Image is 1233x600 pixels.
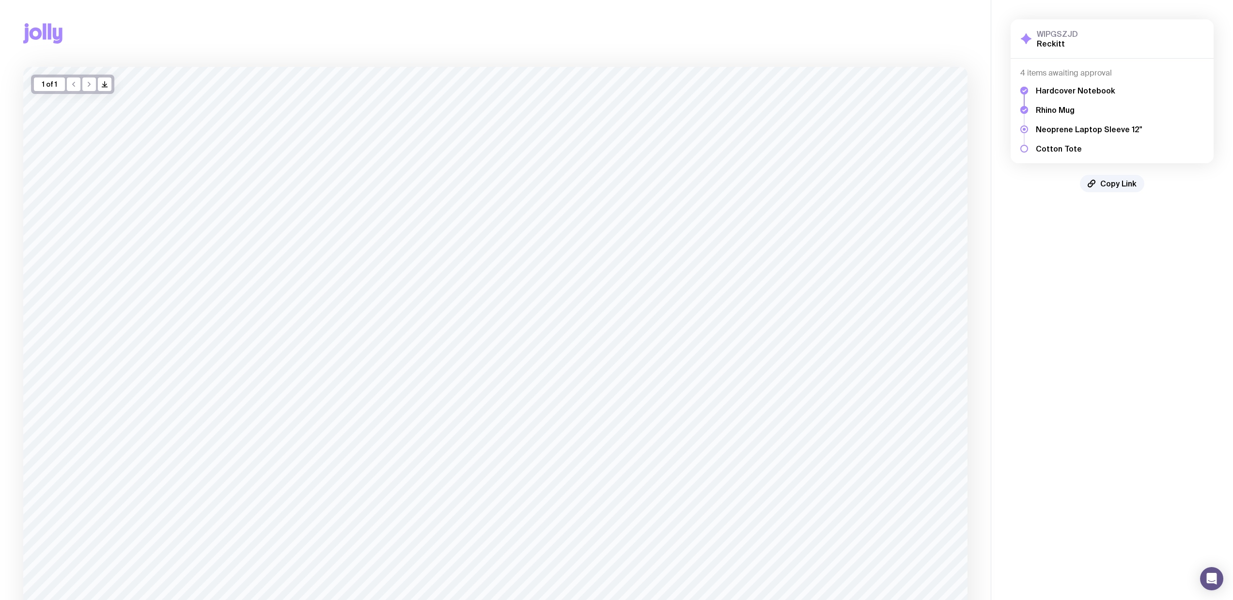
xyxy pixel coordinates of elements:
h5: Hardcover Notebook [1036,86,1142,95]
h4: 4 items awaiting approval [1020,68,1204,78]
div: 1 of 1 [34,77,65,91]
span: Copy Link [1100,179,1137,188]
div: Open Intercom Messenger [1200,567,1223,590]
h5: Cotton Tote [1036,144,1142,154]
h3: WIPGSZJD [1037,29,1078,39]
g: /> /> [102,82,108,87]
button: Copy Link [1080,175,1144,192]
h5: Rhino Mug [1036,105,1142,115]
h2: Reckitt [1037,39,1078,48]
button: />/> [98,77,111,91]
h5: Neoprene Laptop Sleeve 12" [1036,124,1142,134]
